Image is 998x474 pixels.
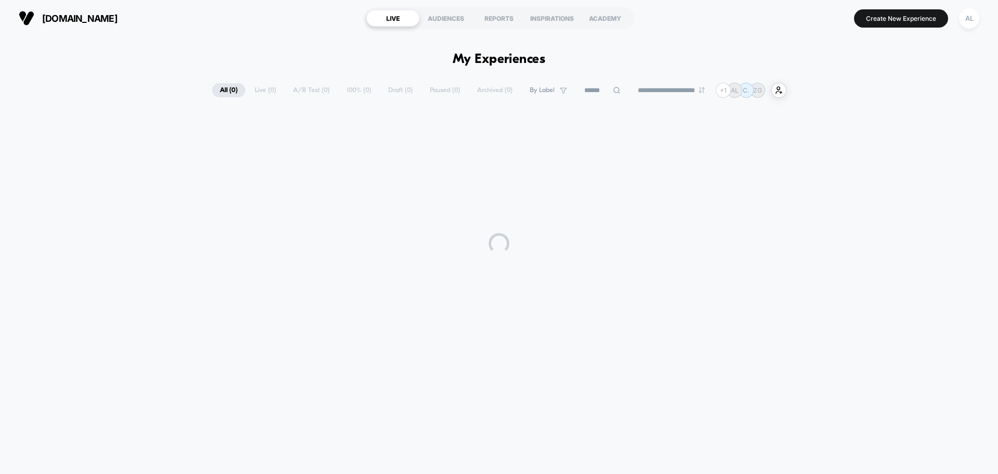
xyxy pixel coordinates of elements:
h1: My Experiences [453,52,546,67]
img: end [699,87,705,93]
div: INSPIRATIONS [526,10,579,27]
div: + 1 [716,83,731,98]
img: Visually logo [19,10,34,26]
div: AUDIENCES [419,10,472,27]
span: [DOMAIN_NAME] [42,13,117,24]
div: LIVE [366,10,419,27]
p: C. [743,86,749,94]
button: AL [956,8,982,29]
span: All ( 0 ) [212,83,245,97]
p: ZG [753,86,762,94]
button: Create New Experience [854,9,948,28]
div: AL [959,8,979,29]
p: AL [731,86,739,94]
span: By Label [530,86,555,94]
div: ACADEMY [579,10,632,27]
button: [DOMAIN_NAME] [16,10,121,27]
div: REPORTS [472,10,526,27]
